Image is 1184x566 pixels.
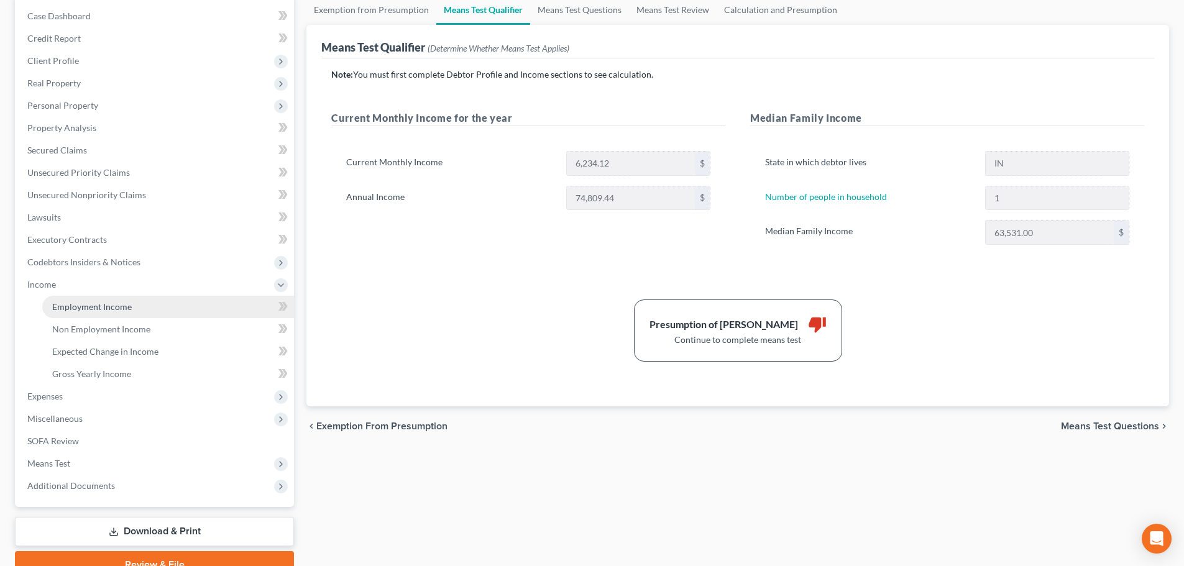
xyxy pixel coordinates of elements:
span: Exemption from Presumption [316,421,447,431]
div: $ [1114,221,1129,244]
a: Number of people in household [765,191,887,202]
div: $ [695,152,710,175]
i: thumb_down [808,315,827,334]
span: Miscellaneous [27,413,83,424]
a: Case Dashboard [17,5,294,27]
span: Employment Income [52,301,132,312]
a: Secured Claims [17,139,294,162]
span: Expenses [27,391,63,401]
input: 0.00 [986,221,1114,244]
div: Open Intercom Messenger [1142,524,1172,554]
strong: Note: [331,69,353,80]
span: Non Employment Income [52,324,150,334]
label: Current Monthly Income [340,151,559,176]
div: $ [695,186,710,210]
span: Income [27,279,56,290]
span: Means Test Questions [1061,421,1159,431]
span: Means Test [27,458,70,468]
a: Gross Yearly Income [42,363,294,385]
span: Case Dashboard [27,11,91,21]
a: Download & Print [15,517,294,546]
span: Property Analysis [27,122,96,133]
a: Credit Report [17,27,294,50]
span: Expected Change in Income [52,346,158,357]
input: -- [986,186,1129,210]
button: chevron_left Exemption from Presumption [306,421,447,431]
a: Non Employment Income [42,318,294,340]
span: Gross Yearly Income [52,368,131,379]
a: Lawsuits [17,206,294,229]
span: Lawsuits [27,212,61,222]
div: Presumption of [PERSON_NAME] [649,317,798,332]
span: Unsecured Nonpriority Claims [27,189,146,200]
input: State [986,152,1129,175]
div: Continue to complete means test [649,334,827,346]
input: 0.00 [567,186,695,210]
button: Means Test Questions chevron_right [1061,421,1169,431]
a: Unsecured Nonpriority Claims [17,184,294,206]
label: State in which debtor lives [759,151,978,176]
span: Additional Documents [27,480,115,491]
a: SOFA Review [17,430,294,452]
label: Annual Income [340,186,559,211]
span: Real Property [27,78,81,88]
i: chevron_right [1159,421,1169,431]
input: 0.00 [567,152,695,175]
span: Personal Property [27,100,98,111]
h5: Current Monthly Income for the year [331,111,725,126]
span: Unsecured Priority Claims [27,167,130,178]
a: Unsecured Priority Claims [17,162,294,184]
p: You must first complete Debtor Profile and Income sections to see calculation. [331,68,1144,81]
a: Employment Income [42,296,294,318]
span: Codebtors Insiders & Notices [27,257,140,267]
span: Executory Contracts [27,234,107,245]
div: Means Test Qualifier [321,40,569,55]
span: Credit Report [27,33,81,43]
h5: Median Family Income [750,111,1144,126]
i: chevron_left [306,421,316,431]
a: Executory Contracts [17,229,294,251]
span: Secured Claims [27,145,87,155]
label: Median Family Income [759,220,978,245]
span: (Determine Whether Means Test Applies) [428,43,569,53]
a: Expected Change in Income [42,340,294,363]
span: Client Profile [27,55,79,66]
a: Property Analysis [17,117,294,139]
span: SOFA Review [27,436,79,446]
